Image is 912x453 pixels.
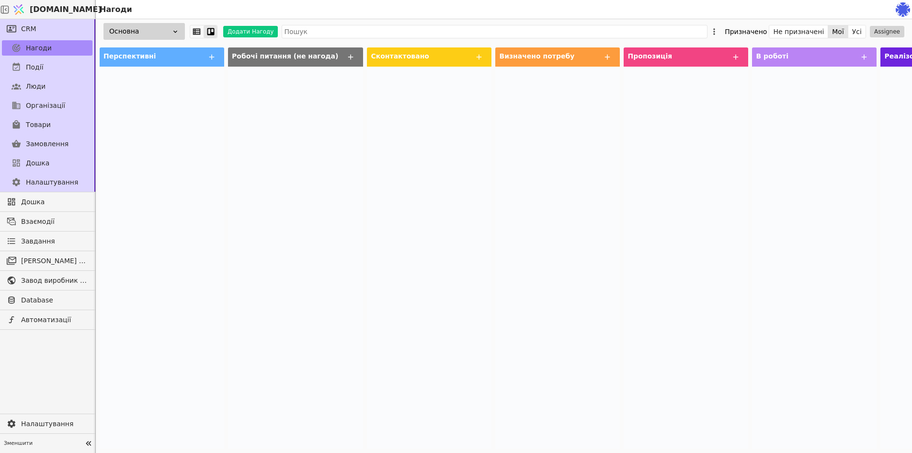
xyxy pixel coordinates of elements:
button: Додати Нагоду [223,26,278,37]
span: Замовлення [26,139,68,149]
span: Завод виробник металочерепиці - B2B платформа [21,276,88,286]
a: Автоматизації [2,312,92,327]
span: [PERSON_NAME] розсилки [21,256,88,266]
button: Мої [828,25,848,38]
img: c71722e9364783ead8bdebe5e7601ae3 [896,2,910,17]
span: Визначено потребу [499,52,574,60]
span: Взаємодії [21,217,88,227]
a: Дошка [2,194,92,209]
span: Автоматизації [21,315,88,325]
span: Товари [26,120,51,130]
a: Товари [2,117,92,132]
a: Дошка [2,155,92,171]
a: [DOMAIN_NAME] [10,0,96,19]
span: Дошка [26,158,49,168]
span: Події [26,62,44,72]
a: Завдання [2,233,92,249]
span: Зменшити [4,440,82,448]
a: Налаштування [2,174,92,190]
a: Database [2,292,92,308]
span: Завдання [21,236,55,246]
span: Організації [26,101,65,111]
a: Замовлення [2,136,92,151]
button: Усі [848,25,866,38]
div: Основна [103,23,185,40]
a: Налаштування [2,416,92,431]
span: Сконтактовано [371,52,429,60]
a: Нагоди [2,40,92,56]
a: Взаємодії [2,214,92,229]
a: Організації [2,98,92,113]
span: Database [21,295,88,305]
img: Logo [11,0,26,19]
span: В роботі [756,52,788,60]
a: Завод виробник металочерепиці - B2B платформа [2,273,92,288]
span: Налаштування [21,419,88,429]
span: Дошка [21,197,88,207]
span: Налаштування [26,177,78,187]
a: Люди [2,79,92,94]
span: [DOMAIN_NAME] [30,4,102,15]
span: CRM [21,24,36,34]
span: Люди [26,81,46,92]
h2: Нагоди [96,4,132,15]
div: Призначено [725,25,767,38]
span: Робочі питання (не нагода) [232,52,338,60]
button: Assignee [870,26,904,37]
a: CRM [2,21,92,36]
button: Не призначені [769,25,828,38]
span: Нагоди [26,43,52,53]
input: Пошук [282,25,707,38]
span: Перспективні [103,52,156,60]
a: Події [2,59,92,75]
span: Пропозиція [627,52,672,60]
a: [PERSON_NAME] розсилки [2,253,92,268]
